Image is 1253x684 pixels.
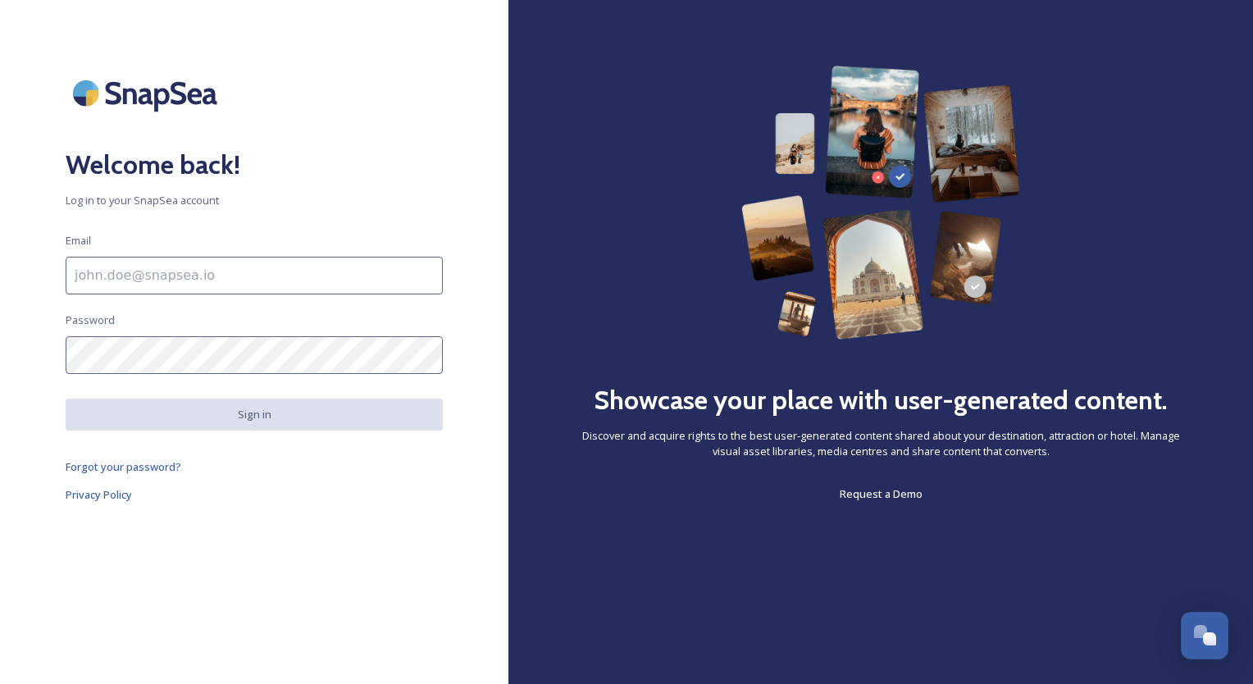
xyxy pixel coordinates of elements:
a: Request a Demo [840,484,923,504]
h2: Welcome back! [66,145,443,185]
button: Open Chat [1181,612,1228,659]
span: Privacy Policy [66,487,132,502]
span: Email [66,233,91,249]
a: Privacy Policy [66,485,443,504]
img: 63b42ca75bacad526042e722_Group%20154-p-800.png [741,66,1020,340]
input: john.doe@snapsea.io [66,257,443,294]
span: Request a Demo [840,486,923,501]
span: Password [66,312,115,328]
span: Forgot your password? [66,459,181,474]
button: Sign in [66,399,443,431]
a: Forgot your password? [66,457,443,477]
h2: Showcase your place with user-generated content. [594,381,1168,420]
img: SnapSea Logo [66,66,230,121]
span: Log in to your SnapSea account [66,193,443,208]
span: Discover and acquire rights to the best user-generated content shared about your destination, att... [574,428,1187,459]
